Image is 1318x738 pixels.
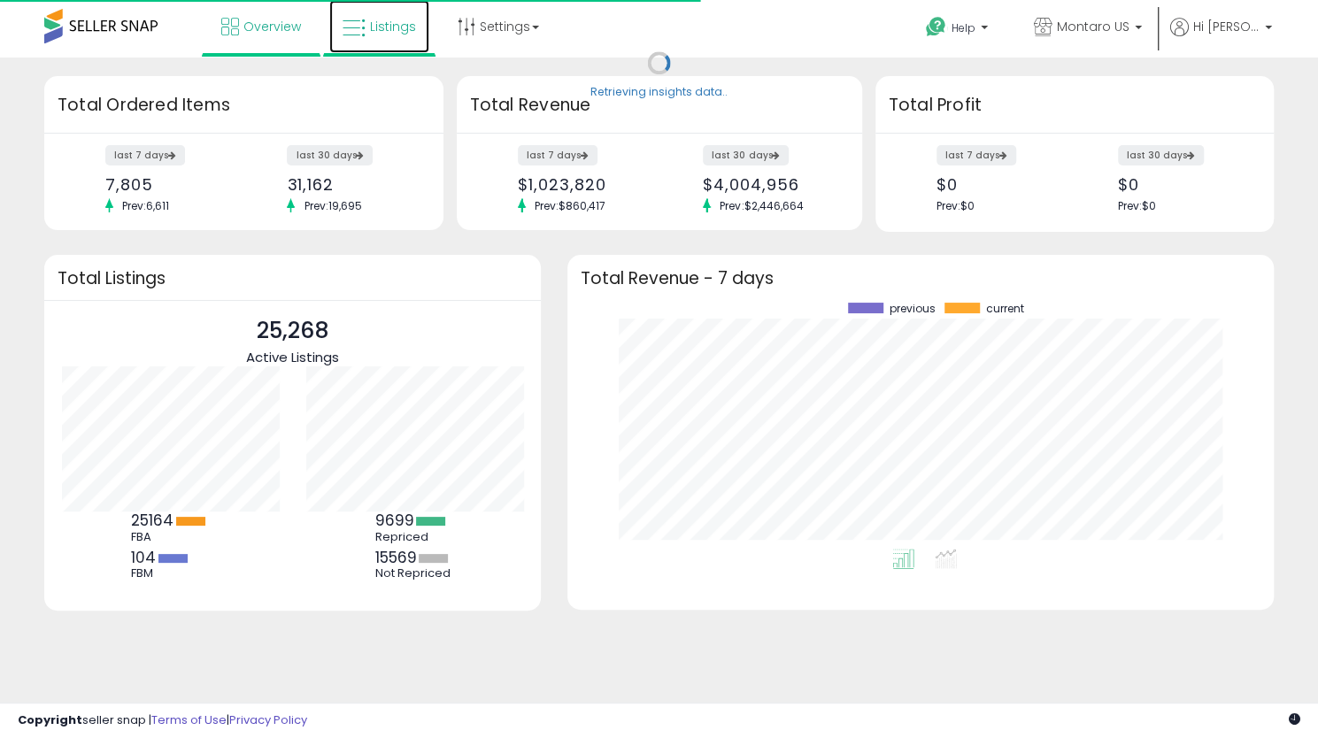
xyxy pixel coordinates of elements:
label: last 30 days [703,145,789,165]
label: last 7 days [105,145,185,165]
div: $4,004,956 [703,175,830,194]
h3: Total Listings [58,272,528,285]
span: Prev: $860,417 [526,198,614,213]
a: Privacy Policy [229,711,307,728]
p: 25,268 [246,314,339,348]
h3: Total Revenue [470,93,849,118]
span: Hi [PERSON_NAME] [1193,18,1260,35]
span: Help [952,20,975,35]
span: Prev: 6,611 [113,198,178,213]
label: last 30 days [1118,145,1204,165]
span: Prev: 19,695 [295,198,370,213]
div: Not Repriced [374,566,454,580]
label: last 7 days [936,145,1016,165]
div: 7,805 [105,175,230,194]
div: $1,023,820 [518,175,645,194]
span: Prev: $0 [936,198,975,213]
div: FBM [131,566,211,580]
b: 15569 [374,547,416,568]
div: FBA [131,530,211,544]
div: Retrieving insights data.. [590,85,728,101]
label: last 7 days [518,145,597,165]
span: Overview [243,18,301,35]
b: 9699 [374,510,413,531]
a: Help [912,3,1006,58]
span: Active Listings [246,348,339,366]
div: $0 [1118,175,1243,194]
div: Repriced [374,530,454,544]
span: Prev: $0 [1118,198,1156,213]
span: previous [890,303,936,315]
div: 31,162 [287,175,412,194]
span: Listings [370,18,416,35]
b: 25164 [131,510,173,531]
a: Terms of Use [151,711,227,728]
span: Prev: $2,446,664 [711,198,812,213]
div: seller snap | | [18,712,307,729]
h3: Total Ordered Items [58,93,430,118]
strong: Copyright [18,711,82,728]
b: 104 [131,547,156,568]
label: last 30 days [287,145,373,165]
a: Hi [PERSON_NAME] [1170,18,1272,58]
div: $0 [936,175,1061,194]
span: Montaro US [1057,18,1129,35]
h3: Total Revenue - 7 days [581,272,1260,285]
i: Get Help [925,16,947,38]
h3: Total Profit [889,93,1261,118]
span: current [986,303,1024,315]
